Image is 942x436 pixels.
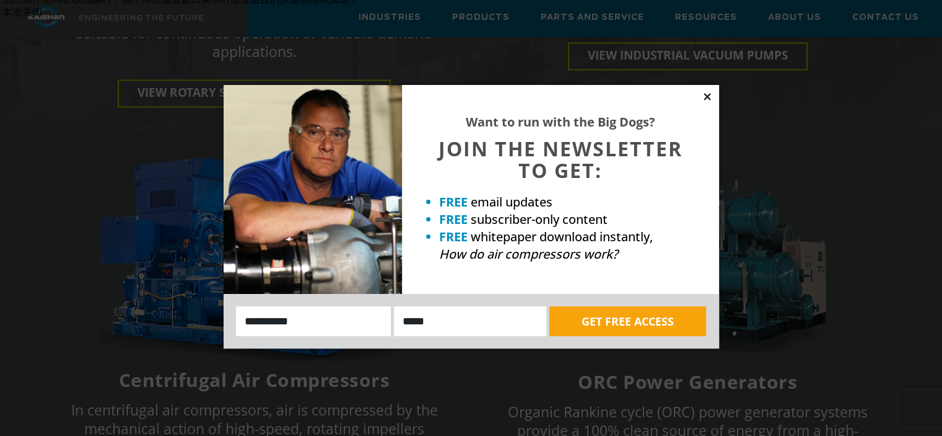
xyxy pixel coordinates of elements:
span: JOIN THE NEWSLETTER TO GET: [438,135,683,184]
input: Name: [236,306,391,336]
button: Close [702,91,713,102]
span: subscriber-only content [471,211,608,228]
em: How do air compressors work? [439,246,618,262]
button: GET FREE ACCESS [549,306,706,336]
strong: FREE [439,211,468,228]
span: whitepaper download instantly, [471,228,653,245]
span: email updates [471,194,552,210]
input: Email [394,306,546,336]
strong: FREE [439,228,468,245]
strong: Want to run with the Big Dogs? [466,113,655,130]
strong: FREE [439,194,468,210]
